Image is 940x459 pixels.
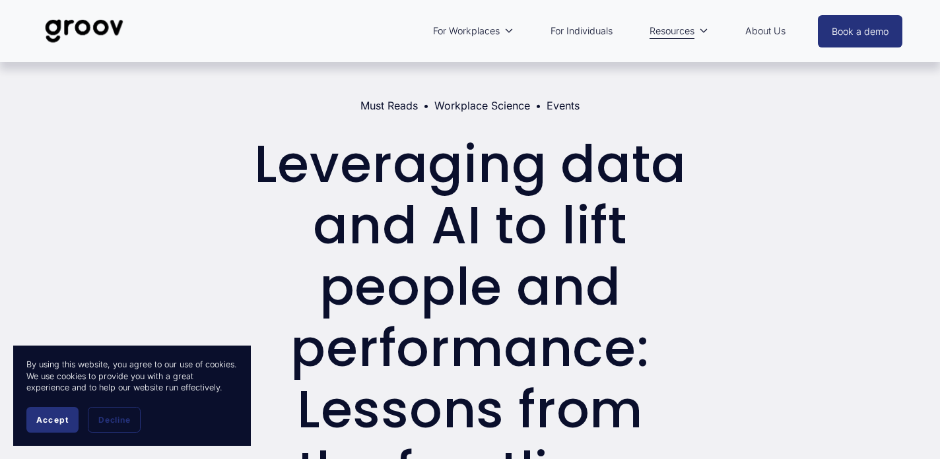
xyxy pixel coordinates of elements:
span: For Workplaces [433,22,500,40]
a: Book a demo [818,15,902,47]
a: folder dropdown [426,16,520,46]
a: Must Reads [360,99,418,112]
p: By using this website, you agree to our use of cookies. We use cookies to provide you with a grea... [26,359,238,394]
span: Decline [98,415,130,425]
span: Resources [650,22,694,40]
button: Decline [88,407,141,433]
span: Accept [36,415,69,425]
a: Events [547,99,580,112]
a: For Individuals [544,16,619,46]
img: Groov | Unlock Human Potential at Work and in Life [38,9,131,53]
a: folder dropdown [643,16,715,46]
a: About Us [739,16,792,46]
a: Workplace Science [434,99,530,112]
section: Cookie banner [13,346,251,446]
button: Accept [26,407,79,433]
